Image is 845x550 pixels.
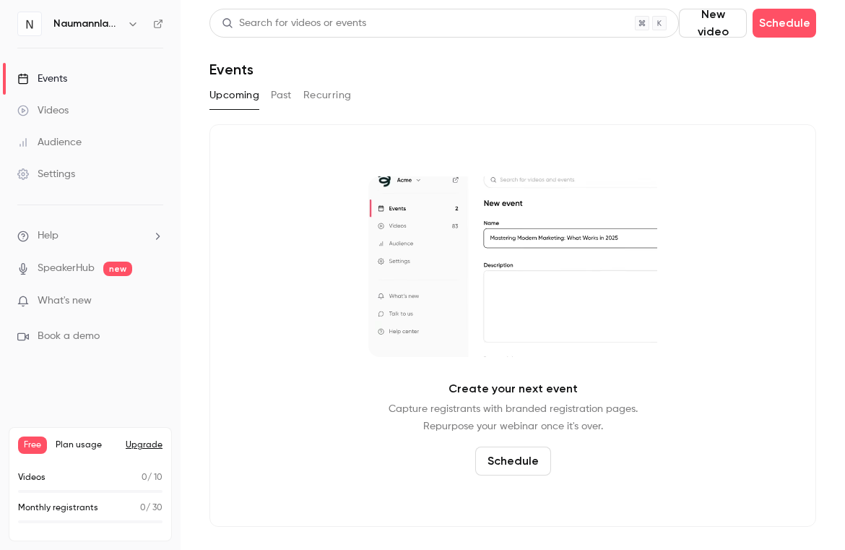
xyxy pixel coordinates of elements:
[56,439,117,451] span: Plan usage
[103,262,132,276] span: new
[679,9,747,38] button: New video
[222,16,366,31] div: Search for videos or events
[17,72,67,86] div: Events
[303,84,352,107] button: Recurring
[17,228,163,244] li: help-dropdown-opener
[18,12,41,35] img: Naumannlawpa
[18,471,45,484] p: Videos
[126,439,162,451] button: Upgrade
[209,84,259,107] button: Upcoming
[209,61,253,78] h1: Events
[17,135,82,150] div: Audience
[18,502,98,515] p: Monthly registrants
[17,167,75,181] div: Settings
[142,471,162,484] p: / 10
[17,103,69,118] div: Videos
[18,437,47,454] span: Free
[142,473,147,482] span: 0
[38,261,95,276] a: SpeakerHub
[140,502,162,515] p: / 30
[448,380,578,398] p: Create your next event
[38,329,100,344] span: Book a demo
[271,84,292,107] button: Past
[38,228,58,244] span: Help
[53,17,121,31] h6: Naumannlawpa
[475,447,551,476] button: Schedule
[753,9,816,38] button: Schedule
[140,504,146,512] span: 0
[389,400,638,435] p: Capture registrants with branded registration pages. Repurpose your webinar once it's over.
[38,293,92,309] span: What's new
